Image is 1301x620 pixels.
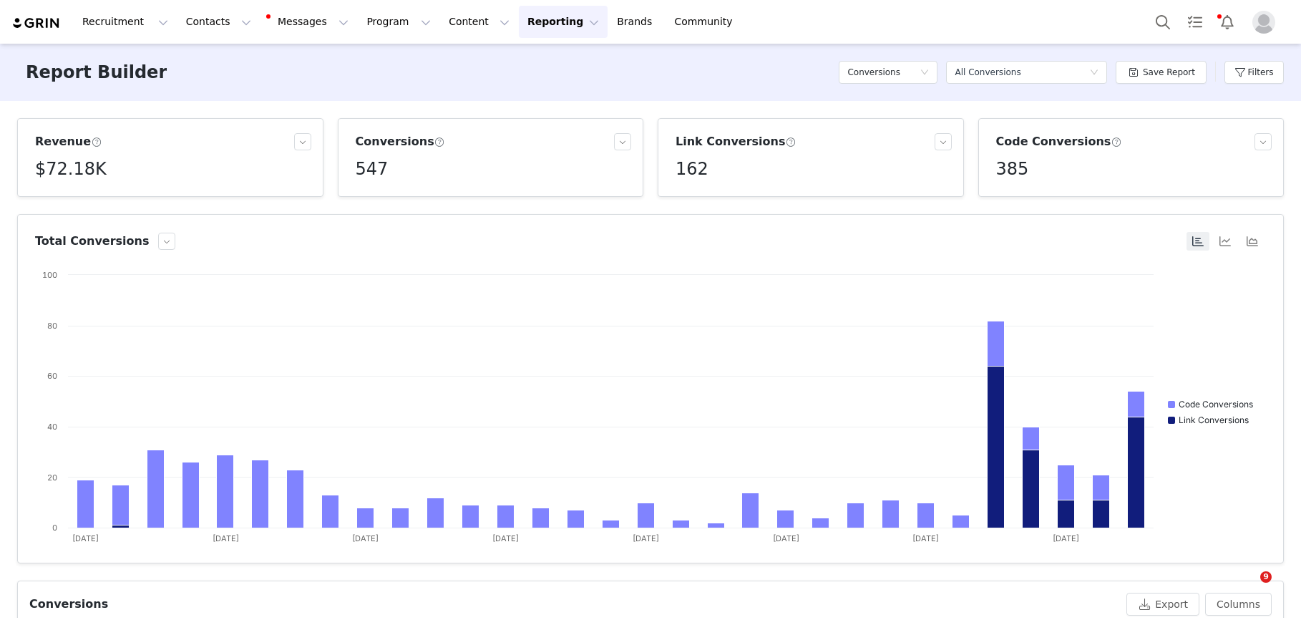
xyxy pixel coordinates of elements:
[358,6,439,38] button: Program
[29,596,108,613] div: Conversions
[47,371,57,381] text: 60
[52,523,57,533] text: 0
[1116,61,1207,84] button: Save Report
[72,533,99,543] text: [DATE]
[213,533,239,543] text: [DATE]
[1179,415,1249,425] text: Link Conversions
[47,422,57,432] text: 40
[1224,61,1284,84] button: Filters
[352,533,379,543] text: [DATE]
[1212,6,1243,38] button: Notifications
[1053,533,1079,543] text: [DATE]
[847,62,900,83] h5: Conversions
[356,133,445,150] h3: Conversions
[11,16,62,30] img: grin logo
[996,133,1122,150] h3: Code Conversions
[440,6,518,38] button: Content
[1179,6,1211,38] a: Tasks
[356,156,389,182] h5: 547
[912,533,939,543] text: [DATE]
[35,233,150,250] h3: Total Conversions
[666,6,748,38] a: Community
[35,133,102,150] h3: Revenue
[1179,399,1253,410] text: Code Conversions
[676,133,796,150] h3: Link Conversions
[773,533,799,543] text: [DATE]
[35,156,107,182] h5: $72.18K
[1260,571,1272,583] span: 9
[608,6,665,38] a: Brands
[1090,68,1098,78] i: icon: down
[1126,593,1199,616] button: Export
[47,473,57,483] text: 20
[42,270,57,280] text: 100
[1147,6,1179,38] button: Search
[996,156,1029,182] h5: 385
[920,68,929,78] i: icon: down
[955,62,1020,83] div: All Conversions
[177,6,260,38] button: Contacts
[676,156,708,182] h5: 162
[519,6,608,38] button: Reporting
[633,533,659,543] text: [DATE]
[74,6,177,38] button: Recruitment
[1244,11,1290,34] button: Profile
[492,533,519,543] text: [DATE]
[1252,11,1275,34] img: placeholder-profile.jpg
[26,59,167,85] h3: Report Builder
[1231,571,1265,606] iframe: Intercom live chat
[1205,593,1272,616] button: Columns
[47,321,57,331] text: 80
[260,6,357,38] button: Messages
